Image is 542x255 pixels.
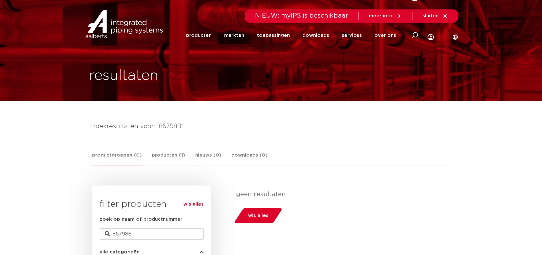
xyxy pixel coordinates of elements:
[423,14,439,18] span: sluiten
[302,23,329,48] a: downloads
[152,152,185,165] a: producten (1)
[428,21,434,50] div: my IPS
[183,201,204,208] a: wis alles
[423,13,448,19] a: sluiten
[92,121,450,131] h4: zoekresultaten voor: '867988'
[100,198,204,211] h3: filter producten
[369,14,393,18] span: meer info
[224,23,244,48] a: markten
[186,23,212,48] a: producten
[186,23,396,48] nav: Menu
[100,250,140,254] span: alle categorieën
[195,152,221,165] a: nieuws (0)
[369,13,402,19] a: meer info
[100,250,204,254] button: alle categorieën
[92,152,142,165] a: productgroepen (0)
[100,216,182,223] label: zoek op naam of productnummer
[89,66,158,86] h1: resultaten
[248,211,268,221] span: wis alles
[100,228,204,240] input: zoeken
[255,13,348,19] span: NIEUW: myIPS is beschikbaar
[231,152,268,165] a: downloads (0)
[257,23,290,48] a: toepassingen
[374,23,396,48] a: over ons
[236,191,445,198] p: geen resultaten
[342,23,362,48] a: services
